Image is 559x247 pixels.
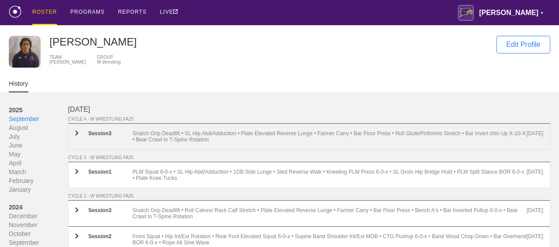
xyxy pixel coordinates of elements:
[9,159,68,167] div: April
[9,150,68,159] div: May
[88,233,133,246] div: Session 2
[9,106,68,114] div: 2025
[9,132,68,141] div: July
[9,203,68,212] div: 2024
[133,207,527,220] div: Snatch Grip Deadlift • Roll Calves/ Rack Calf Stretch • Plate Elevated Reverse Lunge • Farmer Car...
[49,55,86,60] div: TEAM
[9,167,68,176] div: March
[75,233,79,239] img: carrot_right.png
[75,207,79,213] img: carrot_right.png
[540,10,544,17] div: ▼
[133,130,527,143] div: Snatch Grip Deadlift • SL Hip Abd/Adduction • Plate Elevated Reverse Lunge • Farmer Carry • Bar F...
[496,36,550,53] div: Edit Profile
[9,212,68,220] div: December
[68,106,550,114] div: [DATE]
[75,169,79,174] img: carrot_right.png
[68,117,550,122] div: CYCLE 4 - W WRESTLING FA25
[9,141,68,150] div: June
[68,194,550,198] div: CYCLE 2 - W WRESTLING FA25
[526,130,543,143] div: [DATE]
[9,176,68,185] div: February
[515,205,559,247] iframe: Chat Widget
[49,36,487,48] div: [PERSON_NAME]
[75,130,79,136] img: carrot_right.png
[9,114,68,123] div: September
[9,123,68,132] div: August
[526,169,543,181] div: [DATE]
[133,233,527,246] div: Front Squat • Hip Int/Ext Rotation • Rear Foot Elevated Squat 6-0-x • Supine Band Shoulder Int/Ex...
[9,220,68,229] div: November
[97,60,121,65] div: W Wrestling
[9,229,68,238] div: October
[88,169,133,181] div: Session 1
[97,55,121,60] div: GROUP
[133,169,527,181] div: PLM Squat 6-0-x • SL Hip Abd/Adduction • 1DB Side Lunge • Sled Reverse Walk • Kneeling PLM Press ...
[88,130,133,143] div: Session 3
[88,207,133,220] div: Session 3
[458,5,474,21] img: Avila
[9,80,28,92] a: History
[9,238,68,247] div: September
[68,155,550,160] div: CYCLE 3 - W WRESTLING FA25
[49,60,86,65] div: [PERSON_NAME]
[9,185,68,194] div: January
[9,6,21,18] img: logo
